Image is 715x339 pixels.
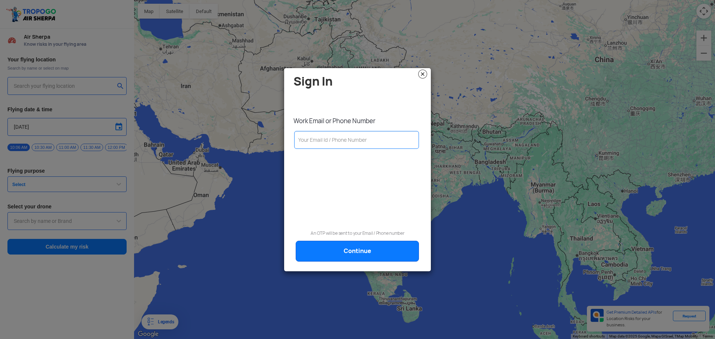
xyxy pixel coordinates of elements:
[294,131,419,149] input: Your Email Id / Phone Number
[418,70,427,79] img: close
[290,230,425,237] p: An OTP will be sent to your Email / Phone number
[296,241,419,262] a: Continue
[293,117,425,125] p: Work Email or Phone Number
[293,75,425,88] h4: Sign In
